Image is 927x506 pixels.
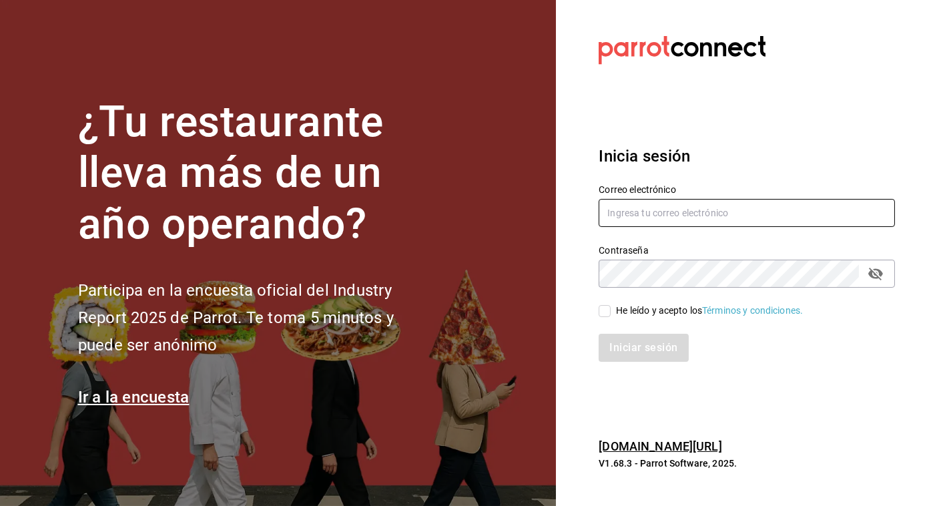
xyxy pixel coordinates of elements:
[616,304,803,318] div: He leído y acepto los
[599,457,895,470] p: V1.68.3 - Parrot Software, 2025.
[864,262,887,285] button: passwordField
[599,439,721,453] a: [DOMAIN_NAME][URL]
[78,388,190,407] a: Ir a la encuesta
[599,185,895,194] label: Correo electrónico
[599,246,895,255] label: Contraseña
[702,305,803,316] a: Términos y condiciones.
[78,97,438,250] h1: ¿Tu restaurante lleva más de un año operando?
[599,199,895,227] input: Ingresa tu correo electrónico
[78,277,438,358] h2: Participa en la encuesta oficial del Industry Report 2025 de Parrot. Te toma 5 minutos y puede se...
[599,144,895,168] h3: Inicia sesión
